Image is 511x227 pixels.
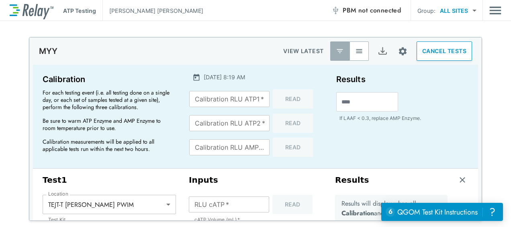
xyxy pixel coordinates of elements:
img: Calender Icon [192,73,200,81]
h3: Test 1 [43,175,176,185]
h3: Results [335,175,369,185]
p: Calibration measurements will be applied to all applicable tests run within the next two hours. [43,138,171,153]
p: If LAAF < 0.3, replace AMP Enzyme. [339,115,468,122]
p: Calibration [43,73,175,86]
p: Group: [417,6,435,15]
p: For each testing event (i.e. all testing done on a single day, or each set of samples tested at a... [43,89,171,111]
p: [PERSON_NAME] [PERSON_NAME] [109,6,203,15]
b: Calibration [341,208,374,218]
p: Results [336,73,468,86]
img: LuminUltra Relay [10,2,53,19]
img: View All [355,47,363,55]
span: PBM [343,5,401,16]
img: Latest [336,47,344,55]
button: Site setup [392,41,413,62]
label: Location [48,191,68,197]
button: CANCEL TESTS [417,41,472,61]
p: VIEW LATEST [283,46,324,56]
p: Results will display when all and are filled. [341,199,442,218]
h3: Inputs [189,175,322,185]
button: PBM not connected [328,2,404,19]
iframe: Resource center [381,203,503,221]
img: Settings Icon [398,46,408,56]
button: Export [373,41,392,61]
img: Export Icon [378,46,388,56]
img: Offline Icon [331,6,339,14]
p: MYY [39,46,57,56]
img: Drawer Icon [489,3,501,18]
p: ATP Testing [63,6,96,15]
img: Remove [458,176,466,184]
label: cATP Volume (mL) [194,217,240,223]
span: not connected [358,6,401,15]
p: Be sure to warm ATP Enzyme and AMP Enzyme to room temperature prior to use. [43,117,171,132]
div: TEJT-T [PERSON_NAME] PWIM [43,196,176,213]
p: [DATE] 8:19 AM [204,73,245,81]
button: Main menu [489,3,501,18]
label: Test Kit [48,217,66,223]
